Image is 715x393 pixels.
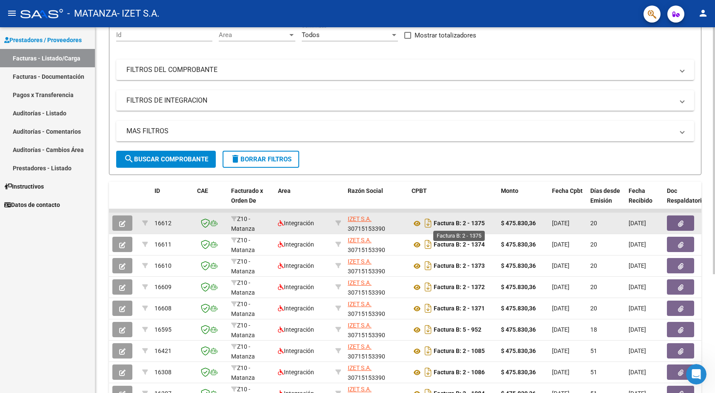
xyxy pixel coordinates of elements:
[423,365,434,379] i: Descargar documento
[231,187,263,204] span: Facturado x Orden De
[231,279,255,296] span: Z10 - Matanza
[275,182,332,219] datatable-header-cell: Area
[423,344,434,358] i: Descargar documento
[348,258,372,265] span: IZET S.A.
[67,4,117,23] span: - MATANZA
[278,241,314,248] span: Integración
[434,241,485,248] strong: Factura B: 2 - 1374
[552,187,583,194] span: Fecha Cpbt
[423,238,434,251] i: Descargar documento
[278,262,314,269] span: Integración
[348,235,405,253] div: 30715153390
[117,4,160,23] span: - IZET S.A.
[348,386,372,393] span: IZET S.A.
[590,241,597,248] span: 20
[124,154,134,164] mat-icon: search
[498,182,549,219] datatable-header-cell: Monto
[4,200,60,209] span: Datos de contacto
[590,187,620,204] span: Días desde Emisión
[552,347,569,354] span: [DATE]
[590,326,597,333] span: 18
[434,263,485,270] strong: Factura B: 2 - 1373
[348,364,372,371] span: IZET S.A.
[228,182,275,219] datatable-header-cell: Facturado x Orden De
[154,241,172,248] span: 16611
[302,31,320,39] span: Todos
[501,347,536,354] strong: $ 475.830,36
[197,187,208,194] span: CAE
[348,321,405,338] div: 30715153390
[629,241,646,248] span: [DATE]
[625,182,664,219] datatable-header-cell: Fecha Recibido
[348,237,372,244] span: IZET S.A.
[629,347,646,354] span: [DATE]
[230,155,292,163] span: Borrar Filtros
[629,262,646,269] span: [DATE]
[423,216,434,230] i: Descargar documento
[629,220,646,227] span: [DATE]
[348,187,383,194] span: Razón Social
[686,364,706,384] iframe: Intercom live chat
[278,284,314,290] span: Integración
[231,215,255,232] span: Z10 - Matanza
[501,326,536,333] strong: $ 475.830,36
[667,187,705,204] span: Doc Respaldatoria
[154,369,172,376] span: 16308
[587,182,625,219] datatable-header-cell: Días desde Emisión
[348,278,405,296] div: 30715153390
[348,363,405,381] div: 30715153390
[698,8,708,18] mat-icon: person
[278,305,314,312] span: Integración
[116,151,216,168] button: Buscar Comprobante
[116,90,694,111] mat-expansion-panel-header: FILTROS DE INTEGRACION
[116,60,694,80] mat-expansion-panel-header: FILTROS DEL COMPROBANTE
[231,343,255,360] span: Z10 - Matanza
[348,279,372,286] span: IZET S.A.
[344,182,408,219] datatable-header-cell: Razón Social
[231,237,255,253] span: Z10 - Matanza
[664,182,715,219] datatable-header-cell: Doc Respaldatoria
[154,284,172,290] span: 16609
[501,220,536,227] strong: $ 475.830,36
[154,326,172,333] span: 16595
[501,284,536,290] strong: $ 475.830,36
[154,347,172,354] span: 16421
[590,284,597,290] span: 20
[126,65,674,75] mat-panel-title: FILTROS DEL COMPROBANTE
[126,126,674,136] mat-panel-title: MAS FILTROS
[423,301,434,315] i: Descargar documento
[434,327,481,333] strong: Factura B: 5 - 952
[434,348,485,355] strong: Factura B: 2 - 1085
[348,342,405,360] div: 30715153390
[412,187,427,194] span: CPBT
[348,214,405,232] div: 30715153390
[552,326,569,333] span: [DATE]
[501,241,536,248] strong: $ 475.830,36
[629,305,646,312] span: [DATE]
[219,31,288,39] span: Area
[278,220,314,227] span: Integración
[408,182,498,219] datatable-header-cell: CPBT
[348,343,372,350] span: IZET S.A.
[501,369,536,376] strong: $ 475.830,36
[629,326,646,333] span: [DATE]
[629,187,652,204] span: Fecha Recibido
[151,182,194,219] datatable-header-cell: ID
[423,280,434,294] i: Descargar documento
[590,369,597,376] span: 51
[7,8,17,18] mat-icon: menu
[629,284,646,290] span: [DATE]
[278,347,314,354] span: Integración
[423,259,434,273] i: Descargar documento
[552,241,569,248] span: [DATE]
[348,301,372,307] span: IZET S.A.
[348,215,372,222] span: IZET S.A.
[278,187,291,194] span: Area
[230,154,240,164] mat-icon: delete
[590,347,597,354] span: 51
[590,262,597,269] span: 20
[348,257,405,275] div: 30715153390
[501,305,536,312] strong: $ 475.830,36
[223,151,299,168] button: Borrar Filtros
[348,299,405,317] div: 30715153390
